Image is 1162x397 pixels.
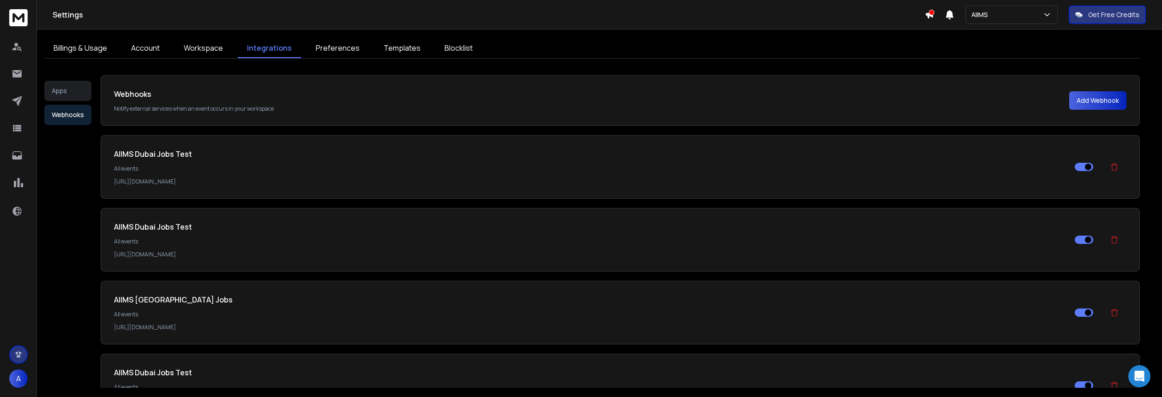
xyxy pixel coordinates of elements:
[238,39,301,58] a: Integrations
[114,178,1067,185] p: [URL][DOMAIN_NAME]
[114,221,1067,232] h1: AIIMS Dubai Jobs Test
[114,165,1067,172] p: All events
[175,39,232,58] a: Workspace
[9,369,28,388] button: A
[44,39,116,58] a: Billings & Usage
[1128,365,1150,387] div: Open Intercom Messenger
[114,311,1067,318] p: All events
[53,9,925,20] h1: Settings
[114,324,1067,331] p: [URL][DOMAIN_NAME]
[1088,10,1139,19] p: Get Free Credits
[1069,6,1146,24] button: Get Free Credits
[374,39,430,58] a: Templates
[114,384,1067,391] p: All events
[114,105,1069,113] p: Notify external services when an event occurs in your workspace
[971,10,992,19] p: AIIMS
[122,39,169,58] a: Account
[114,89,1069,100] h1: Webhooks
[114,238,1067,245] p: All events
[435,39,482,58] a: Blocklist
[114,367,1067,378] h1: AIIMS Dubai Jobs Test
[44,81,91,101] button: Apps
[114,251,1067,258] p: [URL][DOMAIN_NAME]
[307,39,369,58] a: Preferences
[114,294,1067,305] h1: AIIMS [GEOGRAPHIC_DATA] Jobs
[114,148,1067,160] h1: AIIMS Dubai Jobs Test
[44,105,91,125] button: Webhooks
[1069,91,1126,110] button: Add Webhook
